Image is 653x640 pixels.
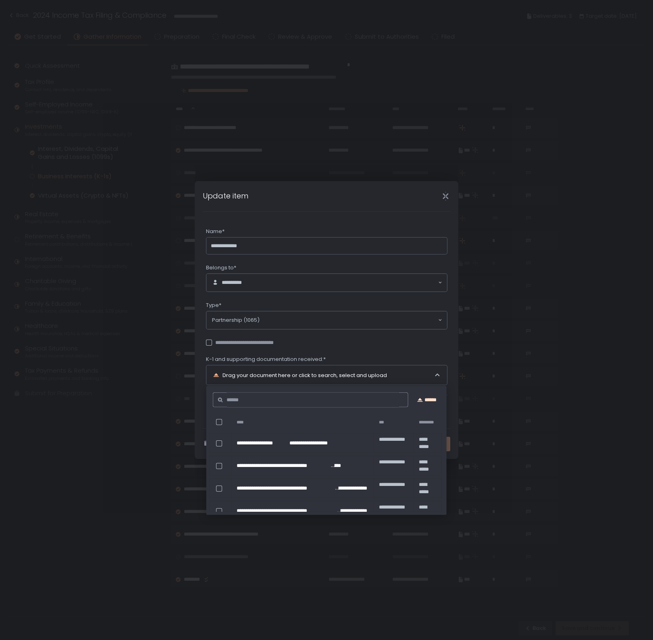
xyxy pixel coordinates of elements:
[206,264,236,271] span: Belongs to*
[206,311,447,329] div: Search for option
[212,316,260,324] span: Partnership (1065)
[249,279,437,287] input: Search for option
[203,190,248,201] h1: Update item
[206,228,225,235] span: Name*
[260,316,437,324] input: Search for option
[206,302,221,309] span: Type*
[206,356,326,363] span: K-1 and supporting documentation received:*
[206,274,447,292] div: Search for option
[433,192,458,201] div: Close
[203,440,271,447] button: Mark as not applicable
